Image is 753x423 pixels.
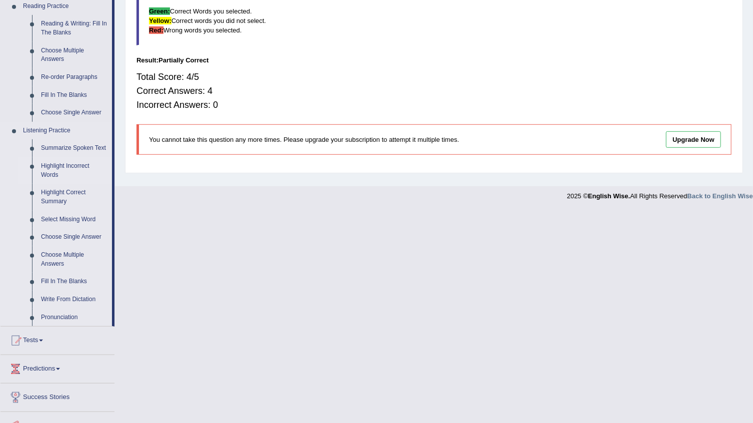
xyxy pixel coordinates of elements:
[36,291,112,309] a: Write From Dictation
[567,186,753,201] div: 2025 © All Rights Reserved
[149,26,163,34] b: Red:
[0,327,114,352] a: Tests
[136,65,731,117] div: Total Score: 4/5 Correct Answers: 4 Incorrect Answers: 0
[136,55,731,65] div: Result:
[36,104,112,122] a: Choose Single Answer
[149,135,578,144] p: You cannot take this question any more times. Please upgrade your subscription to attempt it mult...
[36,157,112,184] a: Highlight Incorrect Words
[36,42,112,68] a: Choose Multiple Answers
[36,15,112,41] a: Reading & Writing: Fill In The Blanks
[666,131,721,148] a: Upgrade Now
[36,309,112,327] a: Pronunciation
[149,7,170,15] b: Green:
[36,139,112,157] a: Summarize Spoken Text
[18,122,112,140] a: Listening Practice
[36,86,112,104] a: Fill In The Blanks
[36,228,112,246] a: Choose Single Answer
[36,68,112,86] a: Re-order Paragraphs
[588,192,630,200] strong: English Wise.
[0,355,114,380] a: Predictions
[36,184,112,210] a: Highlight Correct Summary
[687,192,753,200] a: Back to English Wise
[149,17,171,24] b: Yellow:
[36,246,112,273] a: Choose Multiple Answers
[36,211,112,229] a: Select Missing Word
[36,273,112,291] a: Fill In The Blanks
[0,384,114,409] a: Success Stories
